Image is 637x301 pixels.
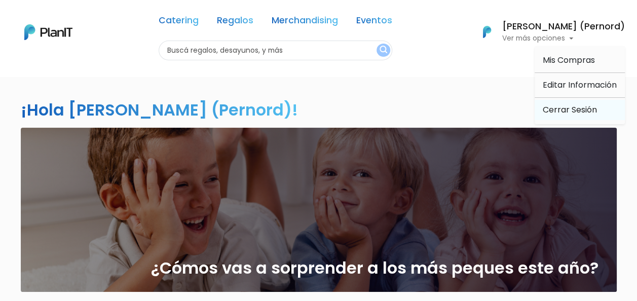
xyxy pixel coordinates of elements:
[502,22,625,31] h6: [PERSON_NAME] (Pernord)
[159,41,392,60] input: Buscá regalos, desayunos, y más
[502,35,625,42] p: Ver más opciones
[535,75,625,95] a: Editar Información
[470,19,625,45] button: PlanIt Logo [PERSON_NAME] (Pernord) Ver más opciones
[272,16,338,28] a: Merchandising
[21,98,298,121] h2: ¡Hola [PERSON_NAME] (Pernord)!
[535,100,625,120] a: Cerrar Sesión
[535,50,625,70] a: Mis Compras
[151,258,598,278] h2: ¿Cómos vas a sorprender a los más peques este año?
[24,24,72,40] img: PlanIt Logo
[543,54,595,66] span: Mis Compras
[476,21,498,43] img: PlanIt Logo
[356,16,392,28] a: Eventos
[159,16,199,28] a: Catering
[380,46,387,55] img: search_button-432b6d5273f82d61273b3651a40e1bd1b912527efae98b1b7a1b2c0702e16a8d.svg
[52,10,146,29] div: ¿Necesitás ayuda?
[217,16,253,28] a: Regalos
